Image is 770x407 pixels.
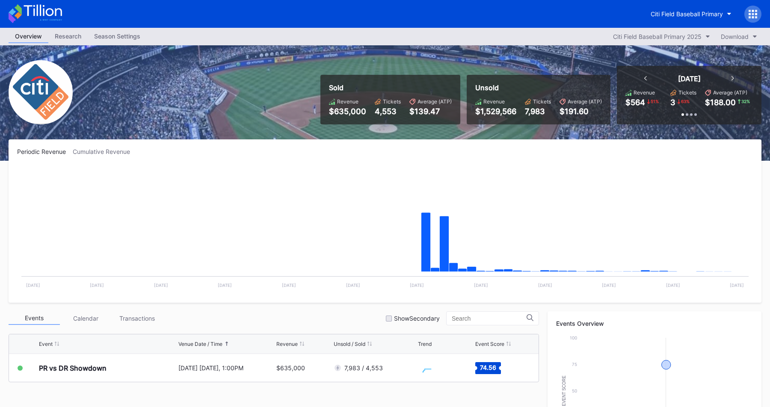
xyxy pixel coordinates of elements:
[218,283,232,288] text: [DATE]
[650,98,660,105] div: 51 %
[740,98,751,105] div: 32 %
[634,89,655,96] div: Revenue
[88,30,147,42] div: Season Settings
[678,74,701,83] div: [DATE]
[475,83,602,92] div: Unsold
[418,357,444,379] svg: Chart title
[717,31,761,42] button: Download
[375,107,401,116] div: 4,553
[452,315,527,322] input: Search
[26,283,40,288] text: [DATE]
[570,335,577,340] text: 100
[533,98,551,105] div: Tickets
[9,60,73,124] img: Citi_Field_Baseball_Primary.png
[276,364,305,372] div: $635,000
[154,283,168,288] text: [DATE]
[17,148,73,155] div: Periodic Revenue
[474,283,488,288] text: [DATE]
[276,341,298,347] div: Revenue
[562,375,566,406] text: Event Score
[483,98,505,105] div: Revenue
[418,98,452,105] div: Average (ATP)
[39,364,107,372] div: PR vs DR Showdown
[410,283,424,288] text: [DATE]
[334,341,365,347] div: Unsold / Sold
[670,98,675,107] div: 3
[418,341,432,347] div: Trend
[329,83,452,92] div: Sold
[9,30,48,43] a: Overview
[713,89,747,96] div: Average (ATP)
[560,107,602,116] div: $191.60
[282,283,296,288] text: [DATE]
[538,283,552,288] text: [DATE]
[329,107,366,116] div: $635,000
[60,312,111,325] div: Calendar
[644,6,738,22] button: Citi Field Baseball Primary
[394,315,440,322] div: Show Secondary
[346,283,360,288] text: [DATE]
[480,363,496,371] text: 74.56
[680,98,690,105] div: 63 %
[73,148,137,155] div: Cumulative Revenue
[39,341,53,347] div: Event
[88,30,147,43] a: Season Settings
[178,364,275,372] div: [DATE] [DATE], 1:00PM
[90,283,104,288] text: [DATE]
[409,107,452,116] div: $139.47
[383,98,401,105] div: Tickets
[666,283,680,288] text: [DATE]
[572,362,577,367] text: 75
[111,312,163,325] div: Transactions
[609,31,714,42] button: Citi Field Baseball Primary 2025
[48,30,88,43] a: Research
[613,33,702,40] div: Citi Field Baseball Primary 2025
[48,30,88,42] div: Research
[337,98,358,105] div: Revenue
[475,107,516,116] div: $1,529,566
[344,364,383,372] div: 7,983 / 4,553
[721,33,749,40] div: Download
[705,98,736,107] div: $188.00
[525,107,551,116] div: 7,983
[568,98,602,105] div: Average (ATP)
[625,98,645,107] div: $564
[9,312,60,325] div: Events
[602,283,616,288] text: [DATE]
[556,320,753,327] div: Events Overview
[178,341,222,347] div: Venue Date / Time
[730,283,744,288] text: [DATE]
[651,10,723,18] div: Citi Field Baseball Primary
[572,388,577,393] text: 50
[17,166,753,294] svg: Chart title
[475,341,504,347] div: Event Score
[678,89,696,96] div: Tickets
